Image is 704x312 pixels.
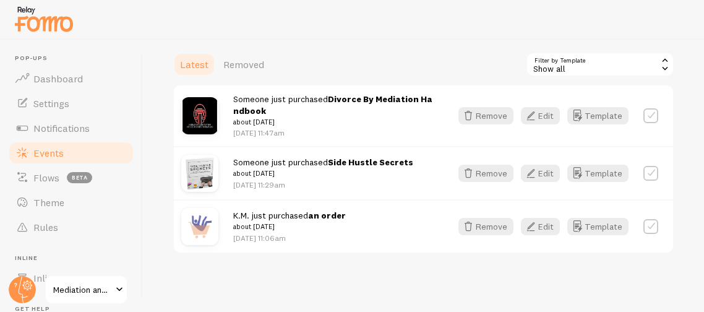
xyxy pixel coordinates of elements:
span: Notifications [33,122,90,134]
span: Pop-ups [15,54,135,63]
a: Inline [7,266,135,290]
a: Events [7,141,135,165]
span: Events [33,147,64,159]
span: Latest [180,58,208,71]
a: Mediation and Arbitration Offices of [PERSON_NAME], LLC [45,275,128,305]
a: Edit [521,107,567,124]
button: Remove [458,107,513,124]
span: K.M. just purchased [233,210,346,233]
strong: an order [308,210,346,221]
span: Dashboard [33,72,83,85]
button: Edit [521,218,560,235]
button: Edit [521,165,560,182]
a: Rules [7,215,135,240]
span: Theme [33,196,64,209]
div: Show all [526,52,674,77]
span: Removed [223,58,264,71]
small: about [DATE] [233,221,346,232]
small: about [DATE] [233,168,413,179]
a: Theme [7,190,135,215]
img: purchase.jpg [181,208,218,245]
span: Inline [15,254,135,262]
span: Someone just purchased [233,93,436,128]
button: Template [567,165,629,182]
a: Edit [521,218,567,235]
a: Latest [173,52,216,77]
a: Dashboard [7,66,135,91]
span: Mediation and Arbitration Offices of [PERSON_NAME], LLC [53,282,112,297]
a: Removed [216,52,272,77]
strong: Side Hustle Secrets [328,157,413,168]
button: Edit [521,107,560,124]
button: Template [567,107,629,124]
span: Someone just purchased [233,157,413,180]
button: Remove [458,218,513,235]
a: Edit [521,165,567,182]
button: Remove [458,165,513,182]
span: Inline [33,272,58,284]
span: beta [67,172,92,183]
a: Flows beta [7,165,135,190]
button: Template [567,218,629,235]
p: [DATE] 11:29am [233,180,413,190]
span: Flows [33,171,59,184]
small: about [DATE] [233,116,436,128]
img: fomo-relay-logo-orange.svg [13,3,75,35]
img: s354604979392525313_p76_i3_w700.png [181,155,218,192]
span: Rules [33,221,58,233]
span: Settings [33,97,69,110]
a: Settings [7,91,135,116]
img: s354604979392525313_p193_i5_w4000.png [181,97,218,134]
strong: Divorce By Mediation Handbook [233,93,432,116]
a: Notifications [7,116,135,141]
p: [DATE] 11:06am [233,233,346,243]
p: [DATE] 11:47am [233,128,436,138]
